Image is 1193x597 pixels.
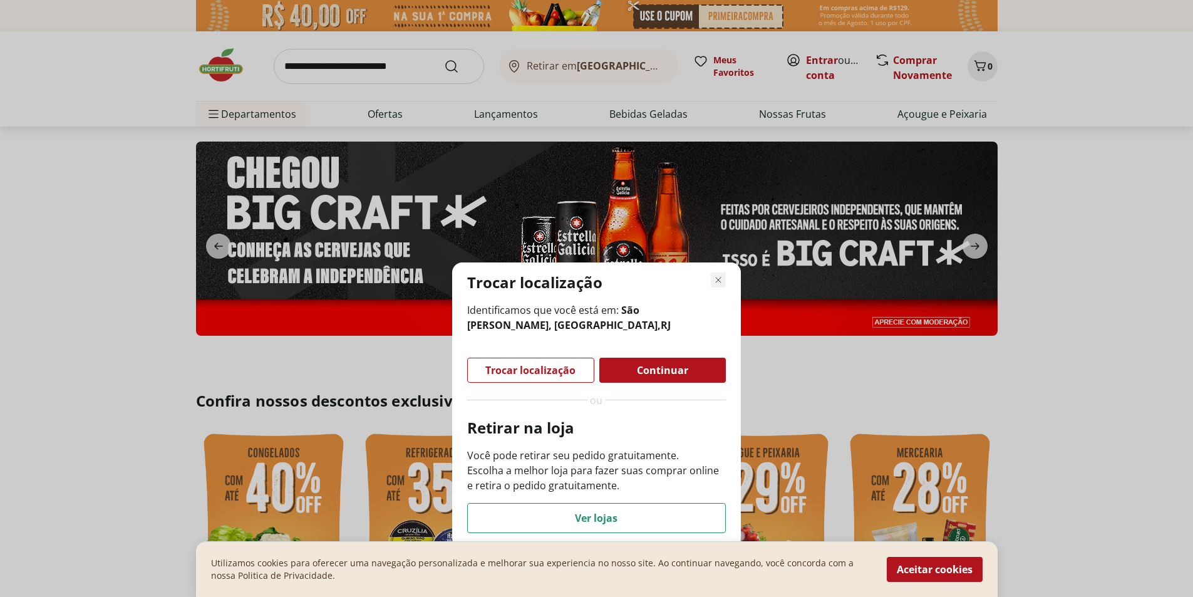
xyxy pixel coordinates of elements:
[467,503,726,533] button: Ver lojas
[486,365,576,375] span: Trocar localização
[211,557,872,582] p: Utilizamos cookies para oferecer uma navegação personalizada e melhorar sua experiencia no nosso ...
[599,358,726,383] button: Continuar
[467,358,594,383] button: Trocar localização
[452,262,741,548] div: Modal de regionalização
[467,418,726,438] p: Retirar na loja
[467,273,602,293] p: Trocar localização
[467,448,726,493] p: Você pode retirar seu pedido gratuitamente. Escolha a melhor loja para fazer suas comprar online ...
[711,273,726,288] button: Fechar modal de regionalização
[576,513,618,523] span: Ver lojas
[637,365,688,375] span: Continuar
[467,303,726,333] span: Identificamos que você está em:
[591,393,603,408] span: ou
[887,557,983,582] button: Aceitar cookies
